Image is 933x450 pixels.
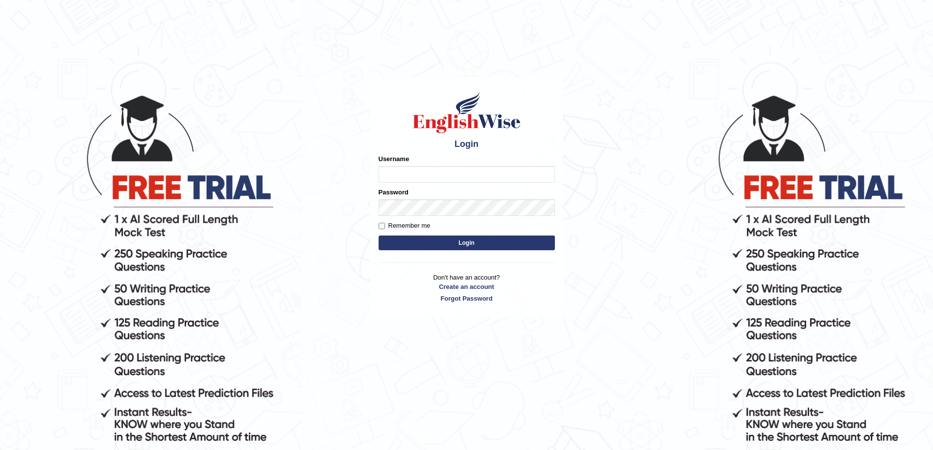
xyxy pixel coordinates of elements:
label: Password [379,188,408,197]
img: Logo of English Wise sign in for intelligent practice with AI [411,91,523,135]
p: Don't have an account? [379,273,555,303]
input: Remember me [379,223,385,229]
a: Create an account [379,282,555,291]
button: Login [379,236,555,250]
h4: Login [379,140,555,149]
a: Forgot Password [379,294,555,303]
label: Remember me [379,221,431,231]
label: Username [379,154,409,164]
